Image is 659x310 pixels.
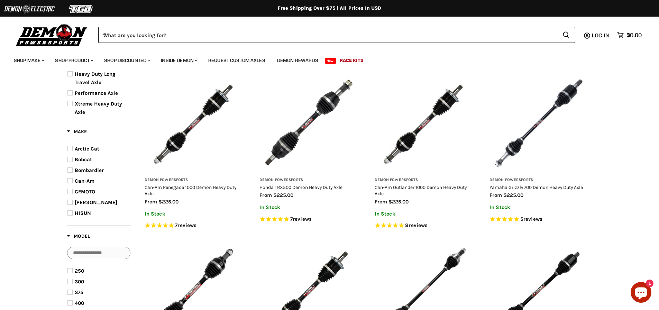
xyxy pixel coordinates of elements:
[629,282,653,304] inbox-online-store-chat: Shopify online store chat
[259,204,357,210] p: In Stock
[75,156,92,163] span: Bobcat
[290,216,312,222] span: 7 reviews
[405,222,428,228] span: 8 reviews
[375,199,387,205] span: from
[98,27,575,43] form: Product
[203,53,271,67] a: Request Custom Axles
[489,192,502,198] span: from
[75,268,84,274] span: 250
[75,210,91,216] span: HISUN
[388,199,409,205] span: $225.00
[9,51,640,67] ul: Main menu
[177,222,196,228] span: reviews
[409,222,428,228] span: reviews
[489,184,583,190] a: Yamaha Grizzly 700 Demon Heavy Duty Axle
[259,177,357,183] h3: Demon Powersports
[489,177,587,183] h3: Demon Powersports
[75,178,94,184] span: Can-Am
[98,27,557,43] input: When autocomplete results are available use up and down arrows to review and enter to select
[145,199,157,205] span: from
[293,216,312,222] span: reviews
[75,146,99,152] span: Arctic Cat
[75,279,84,285] span: 300
[145,177,242,183] h3: Demon Powersports
[99,53,154,67] a: Shop Discounted
[592,32,610,39] span: Log in
[557,27,575,43] button: Search
[259,192,272,198] span: from
[145,222,242,229] span: Rated 4.7 out of 5 stars 7 reviews
[50,53,98,67] a: Shop Product
[375,222,473,229] span: Rated 5.0 out of 5 stars 8 reviews
[67,129,87,135] span: Make
[489,75,587,173] img: Yamaha Grizzly 700 Demon Heavy Duty Axle
[489,216,587,223] span: Rated 4.6 out of 5 stars 5 reviews
[259,184,342,190] a: Honda TRX500 Demon Heavy Duty Axle
[75,101,122,115] span: Xtreme Heavy Duty Axle
[75,167,104,173] span: Bombardier
[75,90,118,96] span: Performance Axle
[375,184,467,196] a: Can-Am Outlander 1000 Demon Heavy Duty Axle
[259,75,357,173] img: Honda TRX500 Demon Heavy Duty Axle
[67,128,87,137] button: Filter by Make
[14,22,90,47] img: Demon Powersports
[523,216,542,222] span: reviews
[75,289,83,295] span: 375
[375,177,473,183] h3: Demon Powersports
[156,53,202,67] a: Inside Demon
[175,222,196,228] span: 7 reviews
[145,75,242,173] img: Can-Am Renegade 1000 Demon Heavy Duty Axle
[67,233,90,239] span: Model
[503,192,523,198] span: $225.00
[325,58,337,64] span: New!
[75,189,95,195] span: CFMOTO
[273,192,293,198] span: $225.00
[53,5,606,11] div: Free Shipping Over $75 | All Prices In USD
[75,71,116,85] span: Heavy Duty Long Travel Axle
[67,247,130,259] input: Search Options
[259,216,357,223] span: Rated 5.0 out of 5 stars 7 reviews
[520,216,542,222] span: 5 reviews
[67,233,90,241] button: Filter by Model
[489,204,587,210] p: In Stock
[145,184,236,196] a: Can-Am Renegade 1000 Demon Heavy Duty Axle
[158,199,179,205] span: $225.00
[75,199,117,206] span: [PERSON_NAME]
[626,32,642,38] span: $0.00
[375,211,473,217] p: In Stock
[614,30,645,40] a: $0.00
[9,53,48,67] a: Shop Make
[272,53,323,67] a: Demon Rewards
[75,300,84,306] span: 400
[145,211,242,217] p: In Stock
[55,2,107,16] img: TGB Logo 2
[589,32,614,38] a: Log in
[375,75,473,173] img: Can-Am Outlander 1000 Demon Heavy Duty Axle
[335,53,369,67] a: Race Kits
[3,2,55,16] img: Demon Electric Logo 2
